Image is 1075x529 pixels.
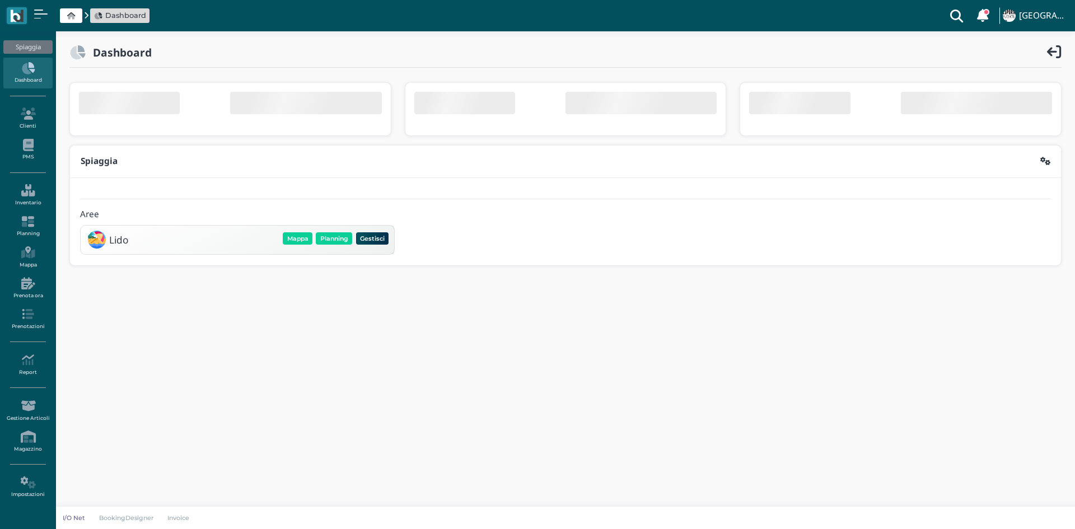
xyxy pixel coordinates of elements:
a: Mappa [3,242,52,273]
a: Dashboard [94,10,146,21]
span: Dashboard [105,10,146,21]
button: Mappa [283,232,312,245]
h3: Lido [109,235,128,245]
div: Spiaggia [3,40,52,54]
img: logo [10,10,23,22]
h2: Dashboard [86,46,152,58]
button: Gestisci [356,232,389,245]
iframe: Help widget launcher [995,494,1065,519]
button: Planning [316,232,352,245]
img: ... [1003,10,1015,22]
a: PMS [3,134,52,165]
h4: [GEOGRAPHIC_DATA] [1019,11,1068,21]
a: Clienti [3,103,52,134]
a: Planning [3,211,52,242]
a: Inventario [3,180,52,210]
a: Prenota ora [3,273,52,303]
h4: Aree [80,210,99,219]
a: Dashboard [3,58,52,88]
a: ... [GEOGRAPHIC_DATA] [1001,2,1068,29]
b: Spiaggia [81,155,118,167]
